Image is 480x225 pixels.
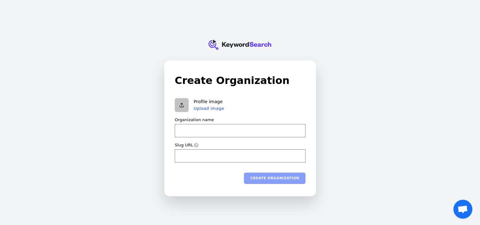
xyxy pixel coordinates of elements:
[194,99,224,105] p: Profile image
[193,142,199,147] span: A slug is a human-readable ID that must be unique. It’s often used in URLs.
[453,200,472,219] a: Open chat
[194,106,224,111] button: Upload image
[175,98,189,112] button: Upload organization logo
[175,142,193,148] label: Slug URL
[175,73,306,88] h1: Create Organization
[175,117,214,123] label: Organization name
